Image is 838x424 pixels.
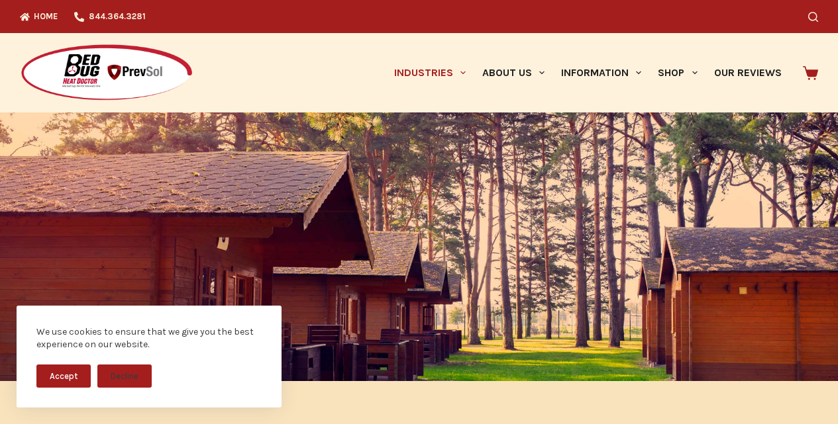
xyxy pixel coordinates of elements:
[706,33,790,112] a: Our Reviews
[474,33,552,112] a: About Us
[553,33,650,112] a: Information
[36,325,262,351] div: We use cookies to ensure that we give you the best experience on our website.
[36,364,91,388] button: Accept
[386,33,474,112] a: Industries
[97,364,152,388] button: Decline
[650,33,706,112] a: Shop
[386,33,790,112] nav: Primary
[20,44,193,103] img: Prevsol/Bed Bug Heat Doctor
[808,12,818,22] button: Search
